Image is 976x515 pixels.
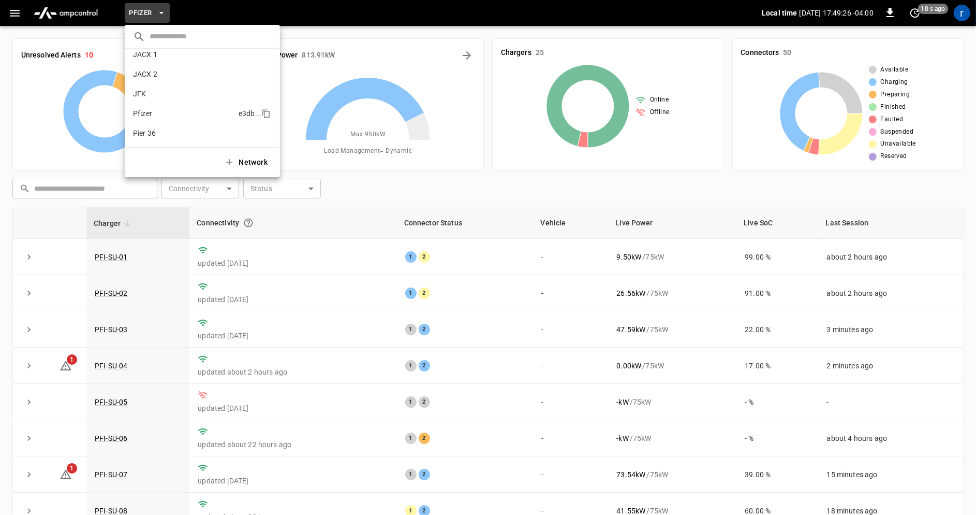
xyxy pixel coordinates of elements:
[218,152,276,173] button: Network
[133,49,157,60] p: JACX 1
[261,107,272,120] div: copy
[133,89,146,99] p: JFK
[133,128,156,138] p: Pier 36
[133,108,152,119] p: Pfizer
[133,69,157,79] p: JACX 2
